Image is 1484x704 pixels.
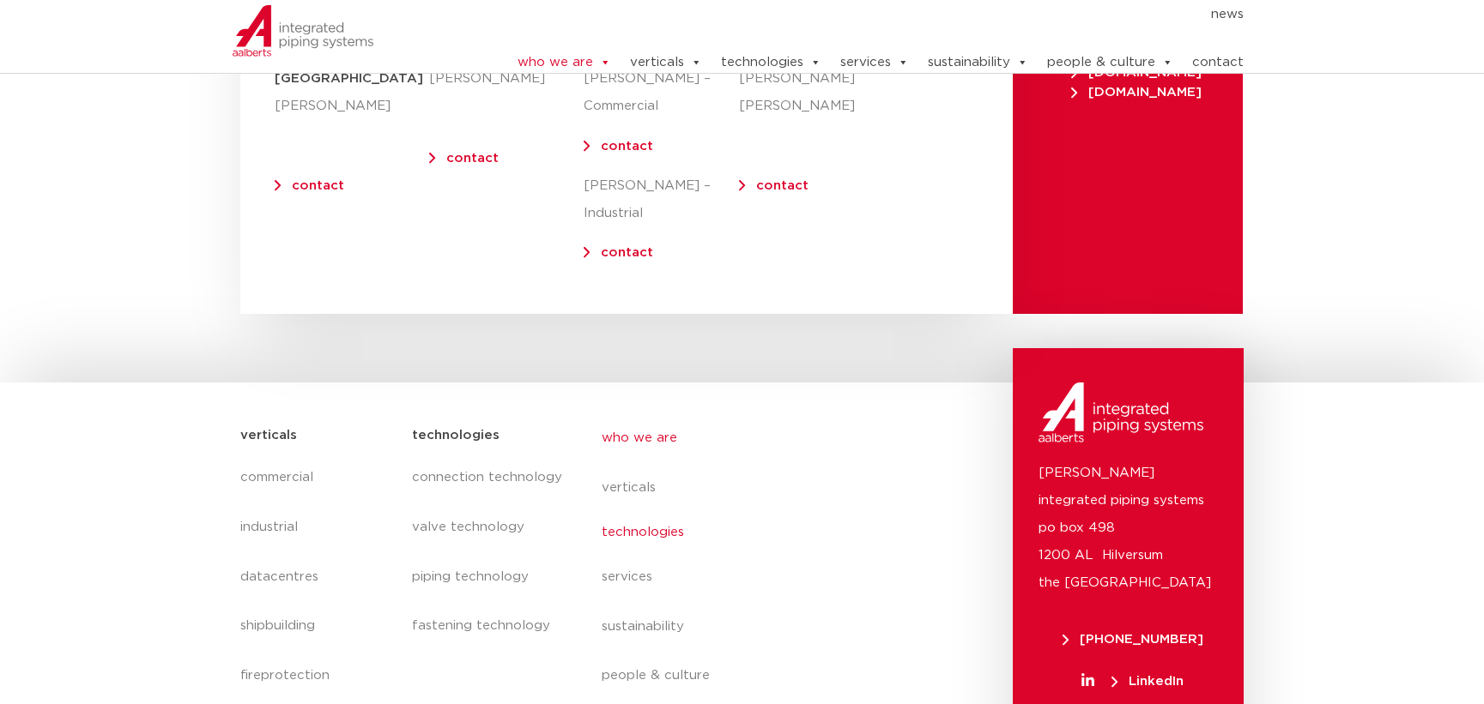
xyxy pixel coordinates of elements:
a: connection technology [412,453,566,502]
a: sustainability [928,45,1028,80]
span: [DOMAIN_NAME] [1071,86,1202,99]
p: [PERSON_NAME] – Industrial [584,172,738,227]
a: people & culture [1047,45,1173,80]
p: [PERSON_NAME] – Commercial [584,65,738,120]
a: contact [1192,45,1244,80]
p: [PERSON_NAME] [PERSON_NAME] [739,65,833,120]
a: people & culture [602,651,916,701]
a: services [602,552,916,602]
a: piping technology [412,552,566,602]
a: [DOMAIN_NAME] [1064,86,1208,99]
a: contact [446,152,499,165]
p: [PERSON_NAME] [429,65,584,93]
a: technologies [721,45,821,80]
a: industrial [240,502,396,552]
a: news [1211,1,1244,28]
a: contact [601,140,653,153]
a: fastening technology [412,601,566,651]
span: [PHONE_NUMBER] [1063,633,1203,646]
a: services [840,45,909,80]
a: contact [756,179,809,192]
a: [PHONE_NUMBER] [1039,633,1227,646]
a: who we are [518,45,611,80]
a: contact [292,179,344,192]
a: commercial [240,453,396,502]
h5: verticals [240,422,297,449]
p: [PERSON_NAME] integrated piping systems po box 498 1200 AL Hilversum the [GEOGRAPHIC_DATA] [1039,460,1218,597]
p: [PERSON_NAME] [275,93,429,120]
a: fireprotection [240,651,396,701]
a: sustainability [602,602,916,652]
a: technologies [602,513,916,552]
a: contact [601,246,653,259]
nav: Menu [465,1,1245,28]
a: who we are [602,413,916,463]
span: LinkedIn [1111,675,1184,688]
a: shipbuilding [240,601,396,651]
a: valve technology [412,502,566,552]
h5: technologies [412,422,500,449]
nav: Menu [412,453,566,652]
a: verticals [630,45,702,80]
a: datacentres [240,552,396,602]
a: verticals [602,463,916,513]
a: LinkedIn [1039,675,1227,688]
